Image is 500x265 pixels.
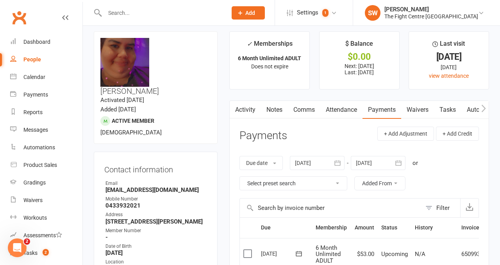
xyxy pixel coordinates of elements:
[412,158,418,168] div: or
[23,39,50,45] div: Dashboard
[23,179,46,186] div: Gradings
[100,38,211,95] h3: [PERSON_NAME]
[10,209,82,227] a: Workouts
[100,106,136,113] time: Added [DATE]
[24,238,30,245] span: 2
[239,156,283,170] button: Due date
[239,130,287,142] h3: Payments
[10,192,82,209] a: Waivers
[105,195,207,203] div: Mobile Number
[458,218,487,238] th: Invoice #
[238,55,301,61] strong: 6 Month Unlimited ADULT
[10,244,82,262] a: Tasks 2
[251,63,288,70] span: Does not expire
[112,118,154,124] span: Active member
[10,121,82,139] a: Messages
[245,10,255,16] span: Add
[10,68,82,86] a: Calendar
[377,127,434,141] button: + Add Adjustment
[247,40,252,48] i: ✓
[416,53,482,61] div: [DATE]
[23,109,43,115] div: Reports
[100,38,149,87] img: image1746577568.png
[322,9,329,17] span: 1
[288,101,320,119] a: Comms
[105,243,207,250] div: Date of Birth
[10,51,82,68] a: People
[297,4,318,21] span: Settings
[316,244,341,264] span: 6 Month Unlimited ADULT
[320,101,362,119] a: Attendance
[384,6,478,13] div: [PERSON_NAME]
[23,162,57,168] div: Product Sales
[23,250,37,256] div: Tasks
[312,218,350,238] th: Membership
[354,176,405,190] button: Added From
[23,91,48,98] div: Payments
[10,104,82,121] a: Reports
[10,86,82,104] a: Payments
[432,39,465,53] div: Last visit
[105,180,207,187] div: Email
[105,218,207,225] strong: [STREET_ADDRESS][PERSON_NAME]
[362,101,401,119] a: Payments
[105,186,207,193] strong: [EMAIL_ADDRESS][DOMAIN_NAME]
[23,56,41,63] div: People
[8,238,27,257] iframe: Intercom live chat
[257,218,312,238] th: Due
[365,5,380,21] div: SW
[105,249,207,256] strong: [DATE]
[9,8,29,27] a: Clubworx
[23,232,62,238] div: Assessments
[261,247,297,260] div: [DATE]
[261,101,288,119] a: Notes
[415,251,425,258] span: N/A
[23,215,47,221] div: Workouts
[102,7,221,18] input: Search...
[378,218,411,238] th: Status
[105,227,207,235] div: Member Number
[23,74,45,80] div: Calendar
[240,199,421,217] input: Search by invoice number
[104,162,207,174] h3: Contact information
[105,211,207,218] div: Address
[230,101,261,119] a: Activity
[232,6,265,20] button: Add
[350,218,378,238] th: Amount
[43,249,49,256] span: 2
[381,251,408,258] span: Upcoming
[327,53,392,61] div: $0.00
[416,63,482,72] div: [DATE]
[421,199,460,217] button: Filter
[23,197,43,203] div: Waivers
[10,227,82,244] a: Assessments
[10,156,82,174] a: Product Sales
[10,174,82,192] a: Gradings
[434,101,461,119] a: Tasks
[100,129,162,136] span: [DEMOGRAPHIC_DATA]
[10,33,82,51] a: Dashboard
[411,218,458,238] th: History
[327,63,392,75] p: Next: [DATE] Last: [DATE]
[10,139,82,156] a: Automations
[105,202,207,209] strong: 0433932021
[436,127,479,141] button: + Add Credit
[384,13,478,20] div: The Fight Centre [GEOGRAPHIC_DATA]
[247,39,293,53] div: Memberships
[100,97,144,104] time: Activated [DATE]
[401,101,434,119] a: Waivers
[105,234,207,241] strong: -
[23,144,55,150] div: Automations
[429,73,469,79] a: view attendance
[23,127,48,133] div: Messages
[436,203,450,213] div: Filter
[345,39,373,53] div: $ Balance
